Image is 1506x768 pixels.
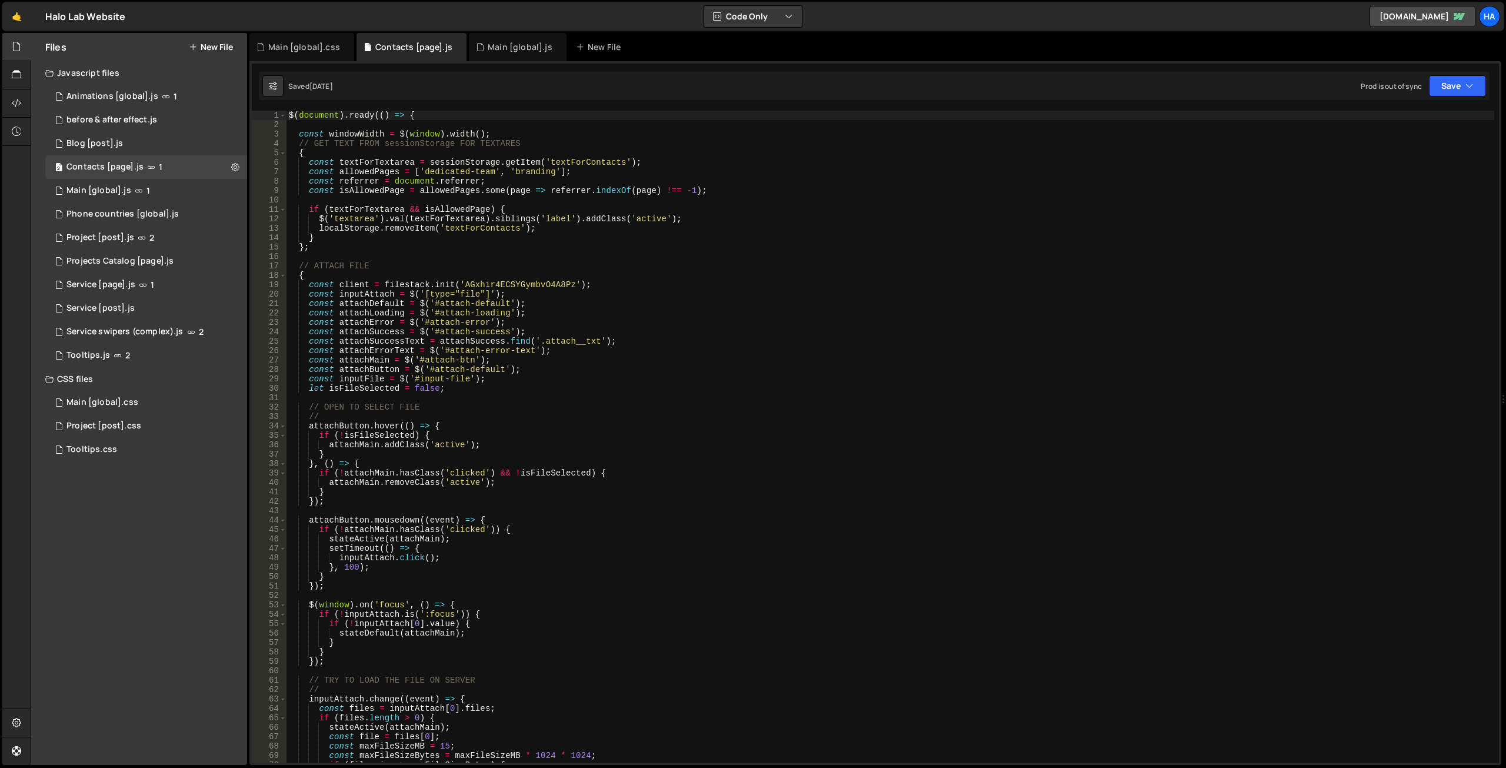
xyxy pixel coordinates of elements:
[252,111,286,120] div: 1
[45,85,247,108] div: 826/2754.js
[252,393,286,403] div: 31
[252,158,286,167] div: 6
[252,374,286,384] div: 29
[252,487,286,497] div: 41
[66,185,131,196] div: Main [global].js
[66,303,135,314] div: Service [post].js
[252,685,286,694] div: 62
[252,214,286,224] div: 12
[66,138,123,149] div: Blog [post].js
[252,572,286,581] div: 50
[45,414,247,438] div: 826/9226.css
[45,9,126,24] div: Halo Lab Website
[252,459,286,468] div: 38
[252,506,286,516] div: 43
[31,367,247,391] div: CSS files
[252,355,286,365] div: 27
[252,563,286,572] div: 49
[252,638,286,647] div: 57
[252,666,286,676] div: 60
[45,155,247,179] div: 826/1551.js
[252,647,286,657] div: 58
[252,732,286,742] div: 67
[252,657,286,666] div: 59
[252,544,286,553] div: 47
[252,177,286,186] div: 8
[268,41,340,53] div: Main [global].css
[159,162,162,172] span: 1
[45,438,247,461] div: 826/18335.css
[252,261,286,271] div: 17
[45,250,247,273] div: 826/10093.js
[125,351,130,360] span: 2
[55,164,62,173] span: 2
[252,525,286,534] div: 45
[66,115,157,125] div: before & after effect.js
[252,346,286,355] div: 26
[252,308,286,318] div: 22
[252,742,286,751] div: 68
[252,421,286,431] div: 34
[45,320,247,344] div: 826/8793.js
[252,167,286,177] div: 7
[252,318,286,327] div: 23
[704,6,802,27] button: Code Only
[252,233,286,242] div: 14
[252,440,286,450] div: 36
[252,129,286,139] div: 3
[45,132,247,155] div: 826/3363.js
[252,694,286,704] div: 63
[45,273,247,297] div: 826/10500.js
[189,42,233,52] button: New File
[375,41,452,53] div: Contacts [page].js
[252,629,286,638] div: 56
[488,41,552,53] div: Main [global].js
[2,2,31,31] a: 🤙
[252,478,286,487] div: 40
[31,61,247,85] div: Javascript files
[66,232,134,243] div: Project [post].js
[252,337,286,346] div: 25
[1479,6,1500,27] a: Ha
[252,619,286,629] div: 55
[252,299,286,308] div: 21
[252,553,286,563] div: 48
[66,162,144,172] div: Contacts [page].js
[45,391,247,414] div: 826/3053.css
[252,516,286,525] div: 44
[252,148,286,158] div: 5
[45,297,247,320] div: 826/7934.js
[66,280,135,290] div: Service [page].js
[45,108,247,132] div: 826/19389.js
[252,534,286,544] div: 46
[252,403,286,412] div: 32
[45,41,66,54] h2: Files
[252,450,286,459] div: 37
[576,41,625,53] div: New File
[252,271,286,280] div: 18
[252,412,286,421] div: 33
[66,421,141,431] div: Project [post].css
[309,81,333,91] div: [DATE]
[288,81,333,91] div: Saved
[252,290,286,299] div: 20
[252,713,286,723] div: 65
[252,581,286,591] div: 51
[252,242,286,252] div: 15
[66,327,183,337] div: Service swipers (complex).js
[1370,6,1475,27] a: [DOMAIN_NAME]
[252,205,286,214] div: 11
[66,444,117,455] div: Tooltips.css
[45,179,247,202] div: 826/1521.js
[252,600,286,610] div: 53
[252,591,286,600] div: 52
[252,751,286,760] div: 69
[1361,81,1422,91] div: Prod is out of sync
[45,202,247,226] div: 826/24828.js
[146,186,150,195] span: 1
[66,256,174,267] div: Projects Catalog [page].js
[252,327,286,337] div: 24
[149,233,154,242] span: 2
[199,327,204,337] span: 2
